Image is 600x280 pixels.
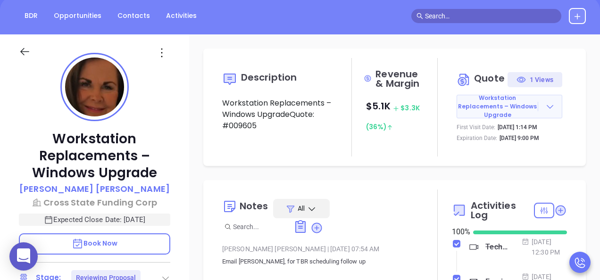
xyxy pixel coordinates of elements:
p: [PERSON_NAME] [PERSON_NAME] [19,182,170,195]
span: Revenue & Margin [375,69,425,88]
p: Expected Close Date: [DATE] [19,214,170,226]
p: [DATE] 9:00 PM [500,134,539,142]
p: $ 5.1K [366,98,424,135]
span: $ 3.3K (36%) [366,103,420,132]
p: Expiration Date: [457,134,497,142]
span: Description [241,71,297,84]
a: BDR [19,8,43,24]
p: Email [PERSON_NAME], for TBR scheduling follow up [222,256,423,267]
div: 1 Views [517,72,553,87]
img: Circle dollar [457,72,472,87]
img: profile-user [65,58,124,116]
a: [PERSON_NAME] [PERSON_NAME] [19,182,170,196]
input: Search... [233,222,283,232]
p: [DATE] 1:14 PM [498,123,537,132]
div: 100 % [452,226,462,238]
a: Cross State Funding Corp [19,196,170,209]
a: Opportunities [48,8,107,24]
span: Quote [474,72,505,85]
span: search [417,13,423,19]
p: Workstation Replacements – Windows UpgradeQuote: #009605 [222,98,337,132]
p: Workstation Replacements – Windows Upgrade [19,131,170,181]
div: Notes [240,201,268,211]
button: Workstation Replacements – Windows Upgrade [457,95,562,118]
a: Contacts [112,8,156,24]
span: Book Now [72,239,118,248]
p: First Visit Date: [457,123,495,132]
a: Activities [160,8,202,24]
div: [DATE] 12:30 PM [522,237,567,257]
div: Technology Business Review Zoom with [PERSON_NAME] [485,240,508,254]
span: All [298,204,305,213]
div: [PERSON_NAME] [PERSON_NAME] [DATE] 07:54 AM [222,242,423,256]
span: | [327,245,329,253]
span: Activities Log [471,201,534,220]
input: Search… [425,11,556,21]
span: Workstation Replacements – Windows Upgrade [457,94,538,119]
